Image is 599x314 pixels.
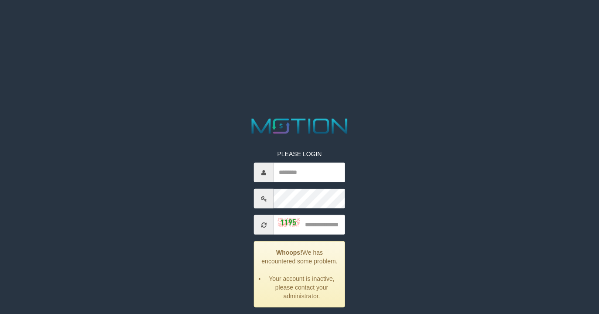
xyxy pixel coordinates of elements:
[254,241,345,307] div: We has encountered some problem.
[265,274,338,300] li: Your account is inactive, please contact your administrator.
[278,218,300,226] img: captcha
[276,249,302,256] strong: Whoops!
[254,150,345,158] p: PLEASE LOGIN
[247,116,352,137] img: MOTION_logo.png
